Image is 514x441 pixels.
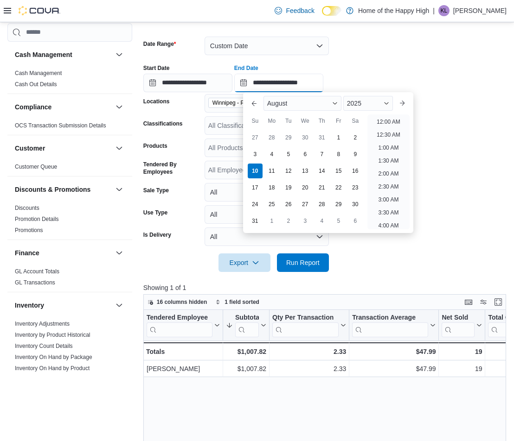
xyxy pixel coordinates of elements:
[298,214,313,228] div: day-3
[15,102,112,112] button: Compliance
[248,130,263,145] div: day-27
[15,204,39,212] span: Discounts
[15,227,43,233] a: Promotions
[205,183,329,202] button: All
[453,5,507,16] p: [PERSON_NAME]
[114,49,125,60] button: Cash Management
[281,214,296,228] div: day-2
[224,253,265,272] span: Export
[348,164,363,178] div: day-16
[264,164,279,178] div: day-11
[15,81,57,88] a: Cash Out Details
[264,147,279,162] div: day-4
[374,194,402,205] li: 3:00 AM
[15,185,112,194] button: Discounts & Promotions
[218,253,270,272] button: Export
[263,96,341,111] div: Button. Open the month selector. August is currently selected.
[143,120,183,127] label: Classifications
[441,5,448,16] span: KL
[143,74,232,92] input: Press the down key to open a popover containing a calendar.
[7,120,132,135] div: Compliance
[281,180,296,195] div: day-19
[15,301,112,310] button: Inventory
[358,5,429,16] p: Home of the Happy High
[322,6,341,16] input: Dark Mode
[15,102,51,112] h3: Compliance
[114,247,125,258] button: Finance
[374,207,402,218] li: 3:30 AM
[281,164,296,178] div: day-12
[373,116,404,127] li: 12:00 AM
[15,248,112,258] button: Finance
[331,180,346,195] div: day-22
[248,180,263,195] div: day-17
[348,197,363,212] div: day-30
[264,214,279,228] div: day-1
[438,5,450,16] div: Kiannah Lloyd
[15,268,59,275] span: GL Account Totals
[143,209,167,216] label: Use Type
[143,161,201,176] label: Tendered By Employees
[248,214,263,228] div: day-31
[298,113,313,128] div: We
[374,142,402,153] li: 1:00 AM
[331,197,346,212] div: day-29
[442,313,475,322] div: Net Sold
[143,64,170,72] label: Start Date
[19,6,60,15] img: Cova
[114,300,125,311] button: Inventory
[15,69,62,77] span: Cash Management
[205,37,329,55] button: Custom Date
[212,98,285,107] span: Winnipeg - Park City Commons - Fire & Flower
[15,279,55,286] a: GL Transactions
[442,346,482,357] div: 19
[272,313,339,322] div: Qty Per Transaction
[7,266,132,292] div: Finance
[146,346,220,357] div: Totals
[205,227,329,246] button: All
[352,363,436,374] div: $47.99
[352,313,436,337] button: Transaction Average
[15,216,59,222] a: Promotion Details
[114,184,125,195] button: Discounts & Promotions
[331,164,346,178] div: day-15
[147,313,212,322] div: Tendered Employee
[493,296,504,308] button: Enter fullscreen
[247,129,364,229] div: August, 2025
[367,114,410,229] ul: Time
[347,100,361,107] span: 2025
[143,142,167,150] label: Products
[442,313,475,337] div: Net Sold
[144,296,211,308] button: 16 columns hidden
[298,130,313,145] div: day-30
[352,346,436,357] div: $47.99
[15,365,90,372] a: Inventory On Hand by Product
[208,98,296,108] span: Winnipeg - Park City Commons - Fire & Flower
[7,202,132,239] div: Discounts & Promotions
[348,214,363,228] div: day-6
[315,197,329,212] div: day-28
[147,363,220,374] div: [PERSON_NAME]
[15,122,106,129] span: OCS Transaction Submission Details
[264,113,279,128] div: Mo
[15,70,62,76] a: Cash Management
[15,321,70,327] a: Inventory Adjustments
[15,301,44,310] h3: Inventory
[15,320,70,328] span: Inventory Adjustments
[15,354,92,360] a: Inventory On Hand by Package
[272,363,346,374] div: 2.33
[343,96,393,111] div: Button. Open the year selector. 2025 is currently selected.
[315,214,329,228] div: day-4
[298,180,313,195] div: day-20
[374,181,402,192] li: 2:30 AM
[143,231,171,239] label: Is Delivery
[331,113,346,128] div: Fr
[272,313,339,337] div: Qty Per Transaction
[143,283,510,292] p: Showing 1 of 1
[234,64,258,72] label: End Date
